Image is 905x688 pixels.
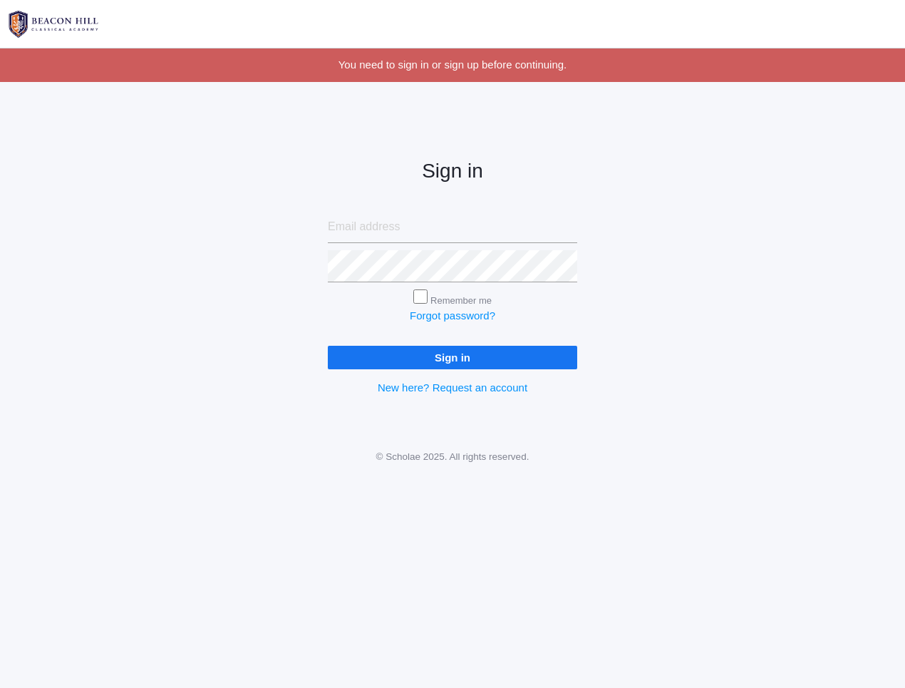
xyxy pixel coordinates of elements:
h2: Sign in [328,160,577,183]
a: Forgot password? [410,309,495,322]
input: Sign in [328,346,577,369]
label: Remember me [430,295,492,306]
input: Email address [328,211,577,243]
a: New here? Request an account [378,381,527,394]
